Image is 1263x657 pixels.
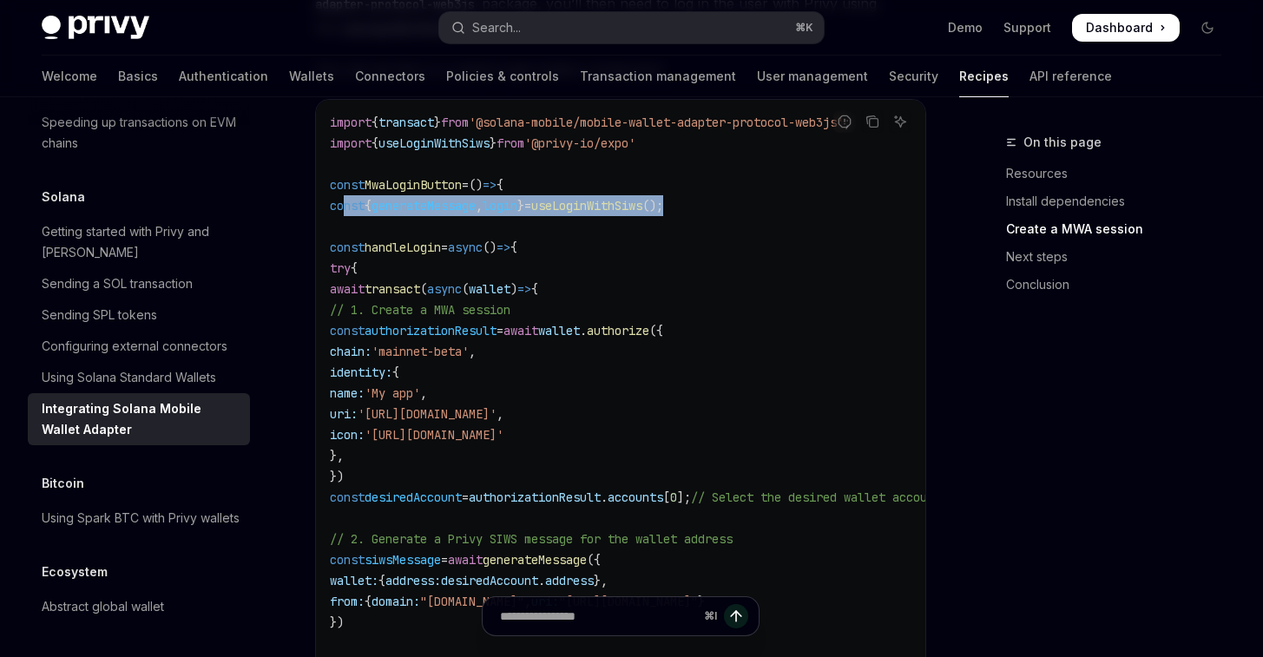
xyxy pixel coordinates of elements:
[28,216,250,268] a: Getting started with Privy and [PERSON_NAME]
[587,552,601,568] span: ({
[330,448,344,463] span: },
[441,240,448,255] span: =
[28,591,250,622] a: Abstract global wallet
[441,552,448,568] span: =
[365,177,462,193] span: MwaLoginButton
[497,323,503,338] span: =
[365,552,441,568] span: siwsMessage
[1006,243,1235,271] a: Next steps
[330,365,392,380] span: identity:
[330,489,365,505] span: const
[28,362,250,393] a: Using Solana Standard Wallets
[497,240,510,255] span: =>
[378,573,385,588] span: {
[545,573,594,588] span: address
[1006,187,1235,215] a: Install dependencies
[42,562,108,582] h5: Ecosystem
[500,597,697,635] input: Ask a question...
[1006,271,1235,299] a: Conclusion
[42,187,85,207] h5: Solana
[594,573,608,588] span: },
[448,552,483,568] span: await
[517,281,531,297] span: =>
[330,135,372,151] span: import
[42,112,240,154] div: Speeding up transactions on EVM chains
[469,489,601,505] span: authorizationResult
[483,177,497,193] span: =>
[330,344,372,359] span: chain:
[42,398,240,440] div: Integrating Solana Mobile Wallet Adapter
[330,177,365,193] span: const
[670,489,677,505] span: 0
[601,489,608,505] span: .
[497,177,503,193] span: {
[372,135,378,151] span: {
[330,115,372,130] span: import
[28,299,250,331] a: Sending SPL tokens
[1003,19,1051,36] a: Support
[42,336,227,357] div: Configuring external connectors
[42,473,84,494] h5: Bitcoin
[538,573,545,588] span: .
[28,107,250,159] a: Speeding up transactions on EVM chains
[462,281,469,297] span: (
[365,323,497,338] span: authorizationResult
[439,12,823,43] button: Open search
[365,198,372,214] span: {
[42,56,97,97] a: Welcome
[378,115,434,130] span: transact
[677,489,691,505] span: ];
[510,240,517,255] span: {
[691,489,1045,505] span: // Select the desired wallet account to log in with
[330,240,365,255] span: const
[1072,14,1180,42] a: Dashboard
[365,240,441,255] span: handleLogin
[462,489,469,505] span: =
[948,19,983,36] a: Demo
[42,16,149,40] img: dark logo
[503,323,538,338] span: await
[358,406,497,422] span: '[URL][DOMAIN_NAME]'
[642,198,663,214] span: ();
[427,281,462,297] span: async
[42,508,240,529] div: Using Spark BTC with Privy wallets
[1029,56,1112,97] a: API reference
[42,221,240,263] div: Getting started with Privy and [PERSON_NAME]
[420,385,427,401] span: ,
[462,177,469,193] span: =
[355,56,425,97] a: Connectors
[372,344,469,359] span: 'mainnet-beta'
[889,56,938,97] a: Security
[330,302,510,318] span: // 1. Create a MWA session
[469,115,844,130] span: '@solana-mobile/mobile-wallet-adapter-protocol-web3js'
[649,323,663,338] span: ({
[330,198,365,214] span: const
[538,323,580,338] span: wallet
[483,240,497,255] span: ()
[330,385,365,401] span: name:
[42,596,164,617] div: Abstract global wallet
[330,552,365,568] span: const
[587,323,649,338] span: authorize
[1006,160,1235,187] a: Resources
[524,135,635,151] span: '@privy-io/expo'
[1086,19,1153,36] span: Dashboard
[490,135,497,151] span: }
[833,110,856,133] button: Report incorrect code
[420,281,427,297] span: (
[524,198,531,214] span: =
[28,393,250,445] a: Integrating Solana Mobile Wallet Adapter
[795,21,813,35] span: ⌘ K
[179,56,268,97] a: Authentication
[472,17,521,38] div: Search...
[330,573,378,588] span: wallet:
[365,489,462,505] span: desiredAccount
[365,281,420,297] span: transact
[330,260,351,276] span: try
[1023,132,1102,153] span: On this page
[608,489,663,505] span: accounts
[42,273,193,294] div: Sending a SOL transaction
[959,56,1009,97] a: Recipes
[392,365,399,380] span: {
[434,115,441,130] span: }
